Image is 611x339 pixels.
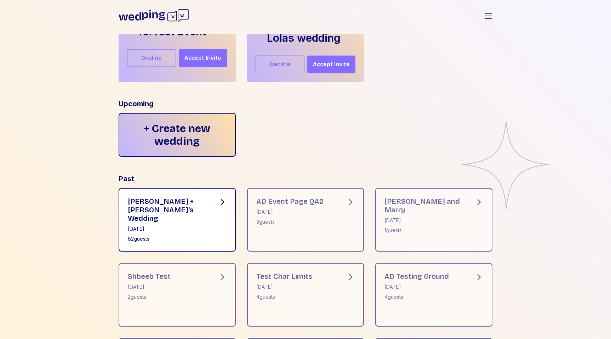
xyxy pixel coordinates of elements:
[128,283,171,291] div: [DATE]
[256,56,304,73] button: Decline
[184,54,221,62] span: Accept Invite
[256,197,324,206] div: AD Event Page QA2
[256,283,312,291] div: [DATE]
[384,227,463,234] div: 1 guests
[307,56,356,73] button: Accept Invite
[384,217,463,224] div: [DATE]
[128,197,207,223] div: [PERSON_NAME] + [PERSON_NAME]'s Wedding
[256,208,324,216] div: [DATE]
[384,293,449,300] div: 4 guests
[256,293,312,300] div: 4 guests
[384,197,463,214] div: [PERSON_NAME] and Marry
[384,283,449,291] div: [DATE]
[128,293,171,300] div: 2 guests
[128,272,171,281] div: Shbeeb Test
[141,54,162,62] span: Decline
[119,174,492,184] div: Past
[270,60,290,69] span: Decline
[256,272,312,281] div: Test Char Limits
[256,218,324,225] div: 3 guests
[384,272,449,281] div: AD Testing Ground
[127,49,176,67] button: Decline
[179,49,227,67] button: Accept Invite
[313,60,350,69] span: Accept Invite
[128,235,207,242] div: 82 guests
[119,113,236,157] div: + Create new wedding
[119,99,492,109] div: Upcoming
[128,225,207,232] div: [DATE]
